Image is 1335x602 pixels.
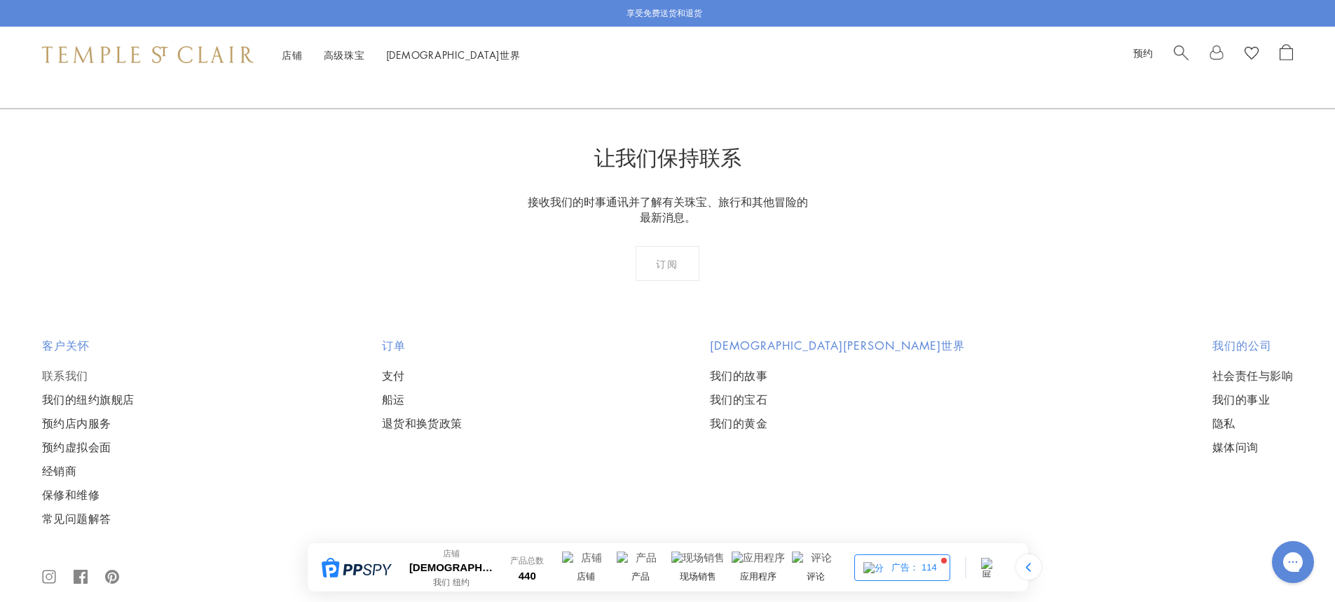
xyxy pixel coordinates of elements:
a: 退货和换货政策 [382,416,463,431]
a: 高级珠宝高级珠宝 [324,48,365,62]
font: 保修和维修 [42,487,100,502]
font: 预约虚拟会面 [42,439,111,455]
font: 我们的黄金 [710,416,767,431]
a: 我们的事业 [1212,392,1293,407]
a: 船运 [382,392,463,407]
font: 店铺 [282,48,303,62]
font: 我们的公司 [1212,338,1272,353]
font: 支付 [382,368,405,383]
iframe: Gorgias 实时聊天信使 [1265,536,1321,588]
img: 圣克莱尔寺 [42,46,254,63]
a: 保修和维修 [42,487,135,502]
a: 社会责任与影响 [1212,368,1293,383]
font: 高级珠宝 [324,48,365,62]
font: 经销商 [42,463,76,479]
font: 客户关怀 [42,338,90,353]
font: 预约店内服务 [42,416,111,431]
a: 我们的宝石 [710,392,965,407]
nav: 主导航 [282,46,521,64]
font: 享受免费送货和退货 [627,8,702,18]
font: [DEMOGRAPHIC_DATA][PERSON_NAME]世界 [710,338,965,353]
a: 我们的故事 [710,368,965,383]
a: 店铺店铺 [282,48,303,62]
a: 打开购物袋 [1280,44,1293,65]
a: 搜索 [1174,44,1189,65]
a: 支付 [382,368,463,383]
font: 我们的宝石 [710,392,767,407]
a: 隐私 [1212,416,1293,431]
a: 预约店内服务 [42,416,135,431]
font: 常见问题解答 [42,511,111,526]
a: 我们的黄金 [710,416,965,431]
a: 预约虚拟会面 [42,439,135,455]
a: 联系我们 [42,368,135,383]
a: 预约 [1133,46,1153,60]
font: 订单 [382,338,406,353]
font: [DEMOGRAPHIC_DATA]世界 [386,48,521,62]
font: 让我们保持联系 [594,148,741,172]
font: 船运 [382,392,405,407]
font: 隐私 [1212,416,1235,431]
font: 联系我们 [42,368,88,383]
font: 接收我们的时事通讯并了解有关珠宝、旅行和其他冒险的最新消息。 [528,194,808,225]
font: 媒体问询 [1212,439,1259,455]
a: 经销商 [42,463,135,479]
font: 我们的故事 [710,368,767,383]
a: 常见问题解答 [42,511,135,526]
a: 媒体问询 [1212,439,1293,455]
font: 我们的事业 [1212,392,1270,407]
a: 查看愿望清单 [1245,44,1259,65]
font: 订阅 [656,256,678,271]
a: [DEMOGRAPHIC_DATA]世界[DEMOGRAPHIC_DATA]世界 [386,48,521,62]
a: 我们的纽约旗舰店 [42,392,135,407]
